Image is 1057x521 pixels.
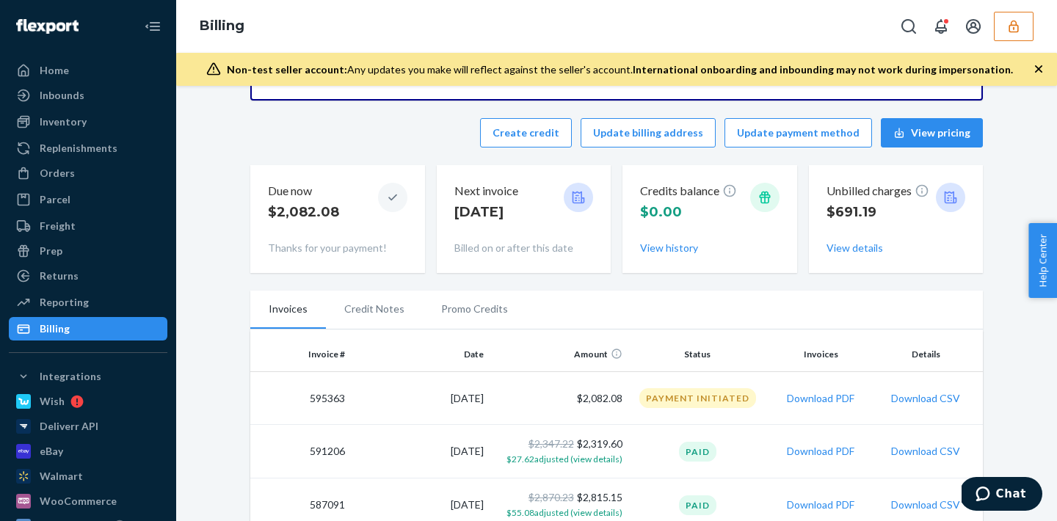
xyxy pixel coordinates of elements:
[227,63,347,76] span: Non-test seller account:
[724,118,872,147] button: Update payment method
[40,114,87,129] div: Inventory
[40,369,101,384] div: Integrations
[640,204,682,220] span: $0.00
[962,477,1042,514] iframe: Opens a widget where you can chat to one of our agents
[9,84,167,107] a: Inbounds
[891,498,960,512] button: Download CSV
[506,507,622,518] span: $55.08 adjusted (view details)
[351,425,490,478] td: [DATE]
[9,188,167,211] a: Parcel
[16,19,79,34] img: Flexport logo
[423,291,526,327] li: Promo Credits
[787,391,854,406] button: Download PDF
[679,495,716,515] div: Paid
[490,372,628,425] td: $2,082.08
[767,337,875,372] th: Invoices
[581,118,716,147] button: Update billing address
[9,291,167,314] a: Reporting
[227,62,1013,77] div: Any updates you make will reflect against the seller's account.
[827,241,883,255] button: View details
[40,166,75,181] div: Orders
[528,491,574,503] span: $2,870.23
[40,419,98,434] div: Deliverr API
[454,183,518,200] p: Next invoice
[268,241,407,255] p: Thanks for your payment!
[9,214,167,238] a: Freight
[9,440,167,463] a: eBay
[827,183,929,200] p: Unbilled charges
[891,391,960,406] button: Download CSV
[40,192,70,207] div: Parcel
[40,88,84,103] div: Inbounds
[250,425,351,478] td: 591206
[200,18,244,34] a: Billing
[480,118,572,147] button: Create credit
[506,453,622,464] span: $27.62 adjusted (view details)
[490,425,628,478] td: $2,319.60
[679,442,716,462] div: Paid
[9,317,167,340] a: Billing
[454,203,518,222] p: [DATE]
[628,337,767,372] th: Status
[40,394,65,409] div: Wish
[9,390,167,413] a: Wish
[40,141,117,156] div: Replenishments
[926,12,956,41] button: Open notifications
[787,498,854,512] button: Download PDF
[490,337,628,372] th: Amount
[9,136,167,160] a: Replenishments
[633,63,1013,76] span: International onboarding and inbounding may not work during impersonation.
[351,337,490,372] th: Date
[639,388,756,408] div: Payment Initiated
[40,321,70,336] div: Billing
[9,161,167,185] a: Orders
[326,291,423,327] li: Credit Notes
[881,118,983,147] button: View pricing
[959,12,988,41] button: Open account menu
[787,444,854,459] button: Download PDF
[40,63,69,78] div: Home
[875,337,983,372] th: Details
[40,244,62,258] div: Prep
[528,437,574,450] span: $2,347.22
[40,444,63,459] div: eBay
[268,203,339,222] p: $2,082.08
[827,203,929,222] p: $691.19
[250,337,351,372] th: Invoice #
[9,110,167,134] a: Inventory
[9,464,167,488] a: Walmart
[250,291,326,329] li: Invoices
[9,489,167,513] a: WooCommerce
[640,241,698,255] button: View history
[40,269,79,283] div: Returns
[351,372,490,425] td: [DATE]
[454,241,594,255] p: Billed on or after this date
[40,295,89,310] div: Reporting
[268,183,339,200] p: Due now
[40,219,76,233] div: Freight
[891,444,960,459] button: Download CSV
[640,183,737,200] p: Credits balance
[506,451,622,466] button: $27.62adjusted (view details)
[9,239,167,263] a: Prep
[9,365,167,388] button: Integrations
[9,415,167,438] a: Deliverr API
[250,372,351,425] td: 595363
[40,494,117,509] div: WooCommerce
[1028,223,1057,298] button: Help Center
[506,505,622,520] button: $55.08adjusted (view details)
[40,469,83,484] div: Walmart
[9,264,167,288] a: Returns
[9,59,167,82] a: Home
[188,5,256,48] ol: breadcrumbs
[138,12,167,41] button: Close Navigation
[894,12,923,41] button: Open Search Box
